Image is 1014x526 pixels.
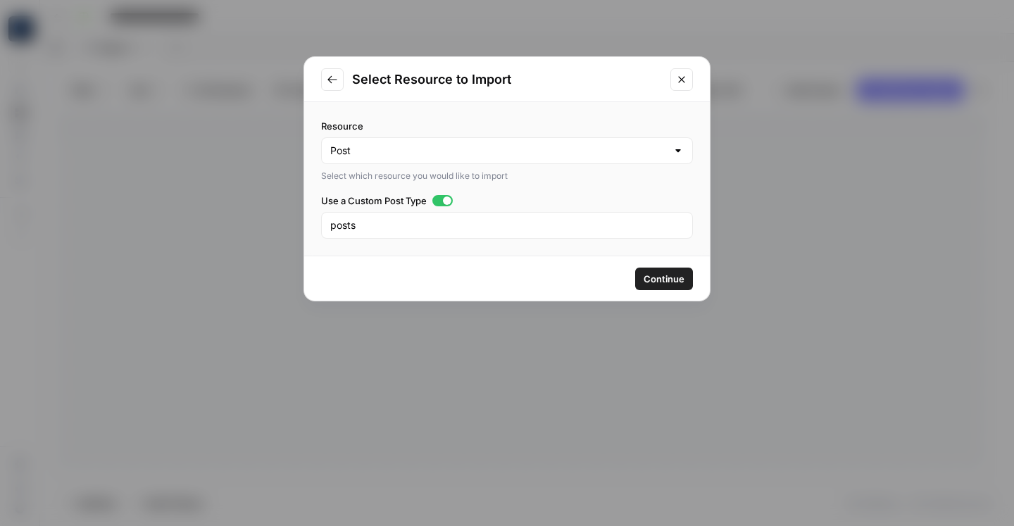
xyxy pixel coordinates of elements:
h2: Select Resource to Import [352,70,662,89]
button: Go to previous step [321,68,344,91]
button: Close modal [670,68,693,91]
input: posts [330,218,684,232]
input: Post [330,144,667,158]
label: Resource [321,119,693,133]
span: Continue [644,272,684,286]
label: Use a Custom Post Type [321,194,693,208]
div: Select which resource you would like to import [321,170,693,182]
button: Continue [635,268,693,290]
